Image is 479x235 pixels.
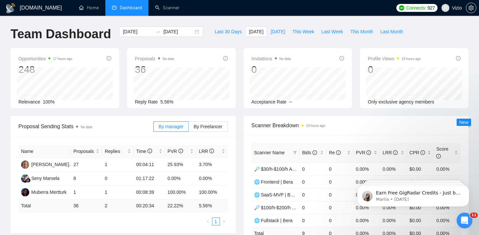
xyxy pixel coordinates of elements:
span: Last Month [380,28,403,35]
span: info-circle [336,150,341,155]
span: setting [466,5,476,11]
div: [PERSON_NAME] [31,161,69,168]
td: 1 [102,186,133,199]
span: No data [279,57,291,61]
img: logo [5,3,16,14]
span: LRR [199,149,214,154]
td: 0 [300,188,327,201]
span: filter [292,148,298,158]
td: 0 [300,214,327,227]
td: 8 [71,172,102,186]
img: gigradar-bm.png [26,178,31,183]
li: Previous Page [204,218,212,225]
time: 19 hours ago [306,124,325,128]
span: info-circle [420,150,425,155]
span: Replies [105,148,126,155]
th: Proposals [71,145,102,158]
td: 1 [102,158,133,172]
div: 248 [18,63,72,76]
button: This Month [347,26,377,37]
a: 🌐 Fullstack | Bera [254,218,293,223]
span: Bids [302,150,317,155]
td: 0 [326,175,353,188]
td: 0 [300,201,327,214]
a: SK[PERSON_NAME] [21,162,69,167]
button: left [204,218,212,225]
span: right [222,220,226,223]
a: MMMuberra Mertturk [21,189,67,194]
td: 0 [326,201,353,214]
a: 🔎 $100/h-$200/h Av. Payers 💸 [254,205,321,210]
button: [DATE] [245,26,267,37]
span: PVR [356,150,371,155]
div: Seny Marsela [31,175,60,182]
td: 0.00% [353,162,380,175]
td: 0.00% [165,172,196,186]
td: Total [18,199,71,212]
img: SK [21,161,29,169]
span: Reply Rate [135,99,158,104]
span: left [206,220,210,223]
td: 01:17:22 [134,172,165,186]
span: New [459,120,468,125]
a: 1 [212,218,220,225]
button: setting [466,3,476,13]
span: info-circle [223,56,228,61]
td: 0.00% [434,214,461,227]
time: 19 hours ago [402,57,421,61]
li: 1 [212,218,220,225]
span: PVR [168,149,183,154]
span: info-circle [178,149,183,153]
td: 22.22 % [165,199,196,212]
span: 100% [43,99,55,104]
span: -- [289,99,292,104]
span: Proposals [135,55,174,63]
span: info-circle [107,56,111,61]
div: 0 [368,63,421,76]
span: Scanner Name [254,150,285,155]
a: 🌐 Frontend | Bera [254,179,293,185]
span: Proposals [73,148,94,155]
td: 2 [102,199,133,212]
td: 1 [71,186,102,199]
button: Last Week [318,26,347,37]
th: Replies [102,145,133,158]
span: info-circle [339,56,344,61]
a: 🔎 $30/h-$100/h Av. Payers 💸 [254,166,318,172]
span: Relevance [18,99,40,104]
td: $0.00 [407,162,434,175]
span: 5.56% [160,99,173,104]
input: End date [163,28,193,35]
td: $0.00 [407,214,434,227]
td: 0 [300,162,327,175]
span: info-circle [393,150,398,155]
span: This Month [350,28,373,35]
td: 36 [71,199,102,212]
td: 100.00% [165,186,196,199]
button: Last Month [377,26,407,37]
span: filter [293,151,297,155]
span: info-circle [436,154,441,159]
button: [DATE] [267,26,289,37]
time: 17 hours ago [53,57,72,61]
span: Connects: [406,4,426,12]
span: Proposal Sending Stats [18,122,153,131]
span: [DATE] [249,28,263,35]
span: By manager [159,124,183,129]
td: 0 [102,172,133,186]
input: Start date [123,28,153,35]
img: SM [21,174,29,183]
span: Re [329,150,341,155]
img: MM [21,188,29,196]
td: 27 [71,158,102,172]
td: 3.70% [196,158,227,172]
div: 0 [252,63,291,76]
td: 00:08:39 [134,186,165,199]
td: 00:20:34 [134,199,165,212]
span: to [155,29,161,34]
span: info-circle [366,150,371,155]
div: 36 [135,63,174,76]
span: [DATE] [271,28,285,35]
